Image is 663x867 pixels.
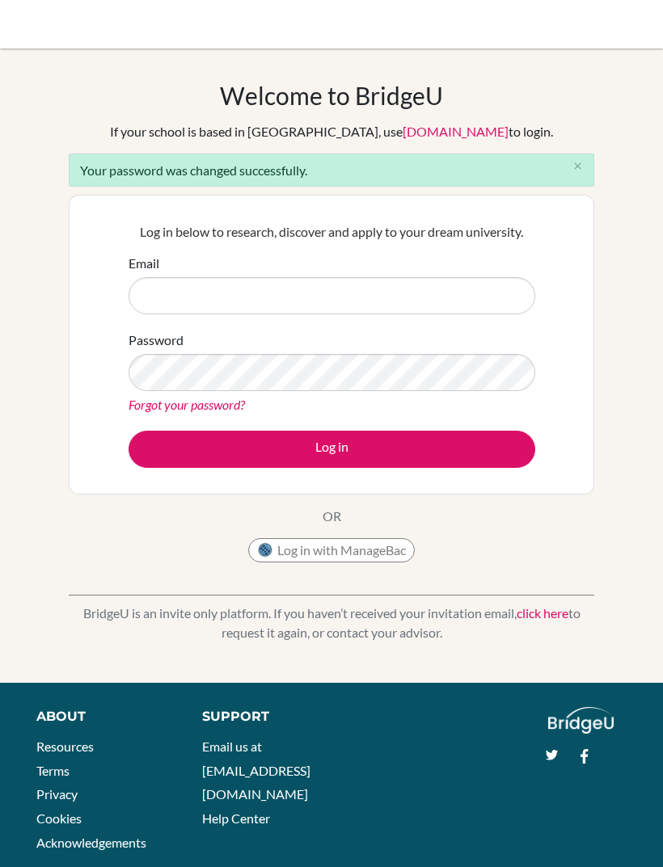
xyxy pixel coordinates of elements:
[36,707,166,726] div: About
[129,397,245,412] a: Forgot your password?
[548,707,614,734] img: logo_white@2x-f4f0deed5e89b7ecb1c2cc34c3e3d731f90f0f143d5ea2071677605dd97b5244.png
[36,763,70,778] a: Terms
[403,124,509,139] a: [DOMAIN_NAME]
[202,707,317,726] div: Support
[129,254,159,273] label: Email
[36,739,94,754] a: Resources
[110,122,553,141] div: If your school is based in [GEOGRAPHIC_DATA], use to login.
[248,538,415,562] button: Log in with ManageBac
[36,835,146,850] a: Acknowledgements
[36,810,82,826] a: Cookies
[69,604,594,642] p: BridgeU is an invite only platform. If you haven’t received your invitation email, to request it ...
[572,160,584,172] i: close
[202,810,270,826] a: Help Center
[517,605,568,621] a: click here
[323,507,341,526] p: OR
[202,739,310,802] a: Email us at [EMAIL_ADDRESS][DOMAIN_NAME]
[69,154,594,187] div: Your password was changed successfully.
[561,154,593,179] button: Close
[129,431,535,468] button: Log in
[220,81,443,110] h1: Welcome to BridgeU
[129,330,184,350] label: Password
[129,222,535,242] p: Log in below to research, discover and apply to your dream university.
[36,786,78,802] a: Privacy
